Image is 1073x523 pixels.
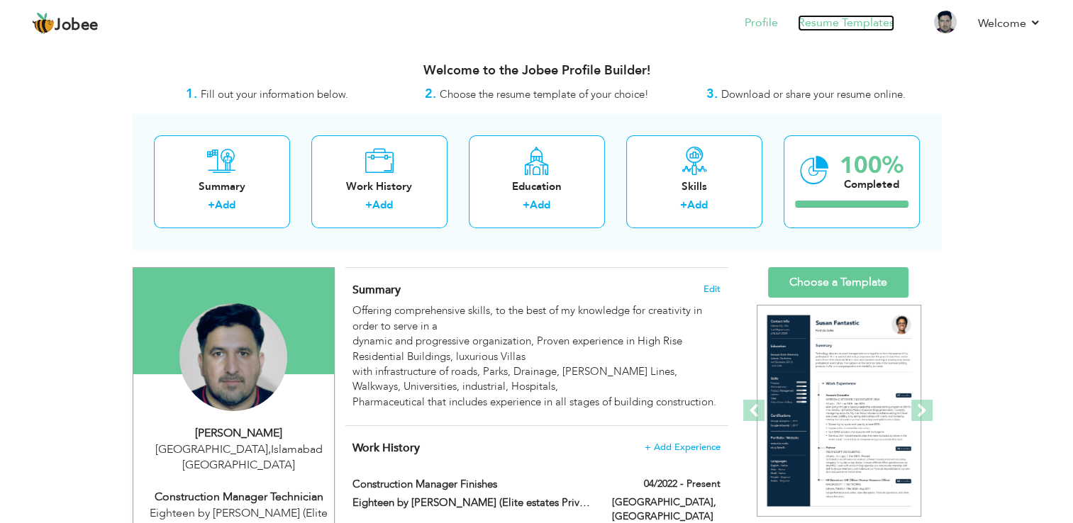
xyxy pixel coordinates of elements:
a: Welcome [978,15,1041,32]
h3: Welcome to the Jobee Profile Builder! [133,64,941,78]
strong: 2. [425,85,436,103]
label: + [523,198,530,213]
a: Jobee [32,12,99,35]
a: Add [372,198,393,212]
div: Skills [638,179,751,194]
label: + [680,198,687,213]
span: + Add Experience [645,442,721,452]
a: Profile [745,15,778,31]
div: 100% [840,154,904,177]
a: Choose a Template [768,267,908,298]
span: Edit [704,284,721,294]
label: Construction Manager Finishes [352,477,591,492]
img: Profile Img [934,11,957,33]
span: Summary [352,282,401,298]
span: Download or share your resume online. [721,87,906,101]
label: 04/2022 - Present [644,477,721,491]
label: Eighteen by [PERSON_NAME] (Elite estates Private Limited) [352,495,591,510]
strong: 1. [186,85,197,103]
span: , [268,442,271,457]
a: Add [687,198,708,212]
strong: 3. [706,85,718,103]
div: [GEOGRAPHIC_DATA] Islamabad [GEOGRAPHIC_DATA] [144,442,334,474]
div: Summary [165,179,279,194]
a: Resume Templates [798,15,894,31]
div: Offering comprehensive skills, to the best of my knowledge for creativity in order to serve in a ... [352,303,720,410]
div: Construction Manager Technician [144,489,334,505]
div: [PERSON_NAME] [144,425,334,442]
div: Education [480,179,594,194]
span: Choose the resume template of your choice! [440,87,649,101]
label: + [365,198,372,213]
span: Jobee [55,18,99,33]
a: Add [530,198,550,212]
label: + [208,198,215,213]
img: jobee.io [32,12,55,35]
h4: This helps to show the companies you have worked for. [352,441,720,455]
a: Add [215,198,235,212]
h4: Adding a summary is a quick and easy way to highlight your experience and interests. [352,283,720,297]
div: Completed [840,177,904,192]
img: Zubair Ahmed [179,303,287,411]
div: Work History [323,179,436,194]
span: Fill out your information below. [201,87,348,101]
span: Work History [352,440,420,456]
